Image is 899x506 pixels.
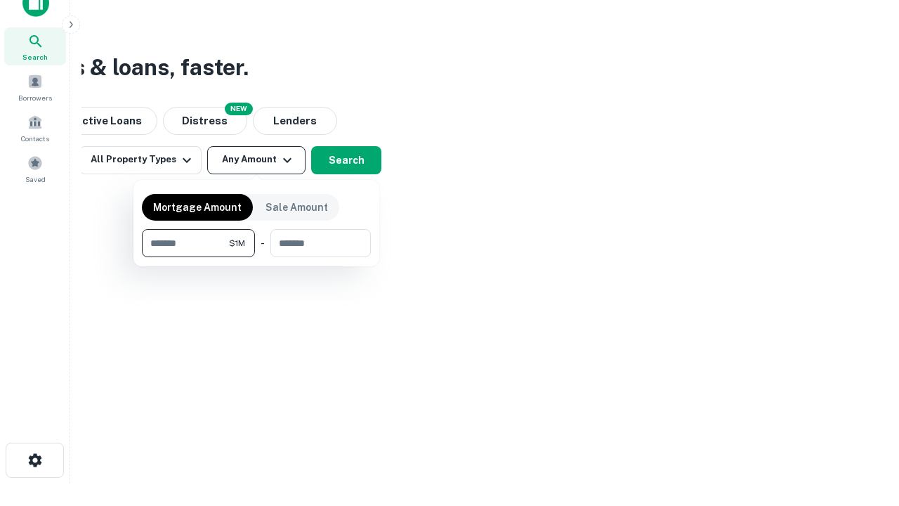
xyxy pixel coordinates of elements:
[229,237,245,249] span: $1M
[153,200,242,215] p: Mortgage Amount
[829,394,899,461] iframe: Chat Widget
[261,229,265,257] div: -
[265,200,328,215] p: Sale Amount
